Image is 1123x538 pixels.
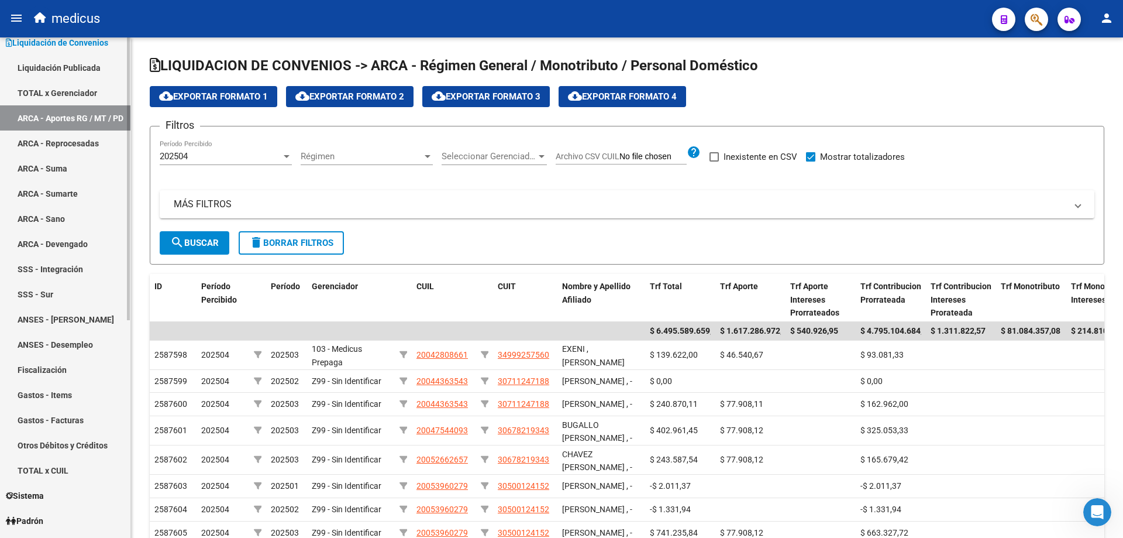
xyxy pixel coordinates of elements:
[557,274,645,325] datatable-header-cell: Nombre y Apellido Afiliado
[201,426,229,435] span: 202504
[170,235,184,249] mat-icon: search
[295,91,404,102] span: Exportar Formato 2
[312,376,381,386] span: Z99 - Sin Identificar
[498,399,549,409] span: 30711247188
[860,426,908,435] span: $ 325.053,33
[720,455,763,464] span: $ 77.908,12
[860,350,904,359] span: $ 93.081,33
[498,528,549,537] span: 30500124152
[650,481,691,491] span: -$ 2.011,37
[295,89,309,103] mat-icon: cloud_download
[201,376,229,386] span: 202504
[249,235,263,249] mat-icon: delete
[6,489,44,502] span: Sistema
[720,282,758,291] span: Trf Aporte
[160,190,1094,218] mat-expansion-panel-header: MÁS FILTROS
[312,455,381,464] span: Z99 - Sin Identificar
[271,376,299,386] span: 202502
[562,376,632,386] span: [PERSON_NAME] , -
[201,399,229,409] span: 202504
[271,350,299,359] span: 202503
[150,274,197,325] datatable-header-cell: ID
[160,117,200,133] h3: Filtros
[271,481,299,491] span: 202501
[562,450,632,472] span: CHAVEZ [PERSON_NAME] , -
[416,426,468,435] span: 20047544093
[154,282,162,291] span: ID
[312,481,381,491] span: Z99 - Sin Identificar
[860,326,932,335] span: $ 4.795.104.684,39
[650,426,698,435] span: $ 402.961,45
[1001,282,1060,291] span: Trf Monotributo
[154,481,187,491] span: 2587603
[650,350,698,359] span: $ 139.622,00
[312,282,358,291] span: Gerenciador
[687,145,701,159] mat-icon: help
[498,481,549,491] span: 30500124152
[201,350,229,359] span: 202504
[1001,326,1060,335] span: $ 81.084.357,08
[312,399,381,409] span: Z99 - Sin Identificar
[860,282,921,304] span: Trf Contribucion Prorrateada
[498,505,549,514] span: 30500124152
[650,376,672,386] span: $ 0,00
[790,282,839,318] span: Trf Aporte Intereses Prorrateados
[271,455,299,464] span: 202503
[154,376,187,386] span: 2587599
[271,282,300,291] span: Período
[154,528,187,537] span: 2587605
[154,455,187,464] span: 2587602
[312,528,381,537] span: Z99 - Sin Identificar
[266,274,307,325] datatable-header-cell: Período
[498,282,516,291] span: CUIT
[416,481,468,491] span: 20053960279
[201,282,237,304] span: Período Percibido
[154,426,187,435] span: 2587601
[312,426,381,435] span: Z99 - Sin Identificar
[820,150,905,164] span: Mostrar totalizadores
[154,505,187,514] span: 2587604
[720,350,763,359] span: $ 46.540,67
[715,274,786,325] datatable-header-cell: Trf Aporte
[170,238,219,248] span: Buscar
[201,455,229,464] span: 202504
[556,152,619,161] span: Archivo CSV CUIL
[201,528,229,537] span: 202504
[926,274,996,325] datatable-header-cell: Trf Contribucion Intereses Prorateada
[568,89,582,103] mat-icon: cloud_download
[301,151,422,162] span: Régimen
[562,505,632,514] span: [PERSON_NAME] , -
[1100,11,1114,25] mat-icon: person
[271,528,299,537] span: 202503
[239,231,344,255] button: Borrar Filtros
[51,6,100,32] span: medicus
[1071,326,1119,335] span: $ 214.810,63
[856,274,926,325] datatable-header-cell: Trf Contribucion Prorrateada
[271,399,299,409] span: 202503
[416,350,468,359] span: 20042808661
[860,376,883,386] span: $ 0,00
[493,274,557,325] datatable-header-cell: CUIT
[562,528,632,537] span: [PERSON_NAME] , -
[720,426,763,435] span: $ 77.908,12
[286,86,414,107] button: Exportar Formato 2
[416,282,434,291] span: CUIL
[498,455,549,464] span: 30678219343
[786,274,856,325] datatable-header-cell: Trf Aporte Intereses Prorrateados
[442,151,536,162] span: Seleccionar Gerenciador
[562,420,632,443] span: BUGALLO [PERSON_NAME] , -
[249,238,333,248] span: Borrar Filtros
[154,350,187,359] span: 2587598
[416,376,468,386] span: 20044363543
[174,198,1066,211] mat-panel-title: MÁS FILTROS
[860,399,908,409] span: $ 162.962,00
[416,528,468,537] span: 20053960279
[562,344,625,367] span: EXENI , [PERSON_NAME]
[720,528,763,537] span: $ 77.908,12
[9,11,23,25] mat-icon: menu
[562,282,631,304] span: Nombre y Apellido Afiliado
[416,455,468,464] span: 20052662657
[416,505,468,514] span: 20053960279
[931,326,986,335] span: $ 1.311.822,57
[860,455,908,464] span: $ 165.679,42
